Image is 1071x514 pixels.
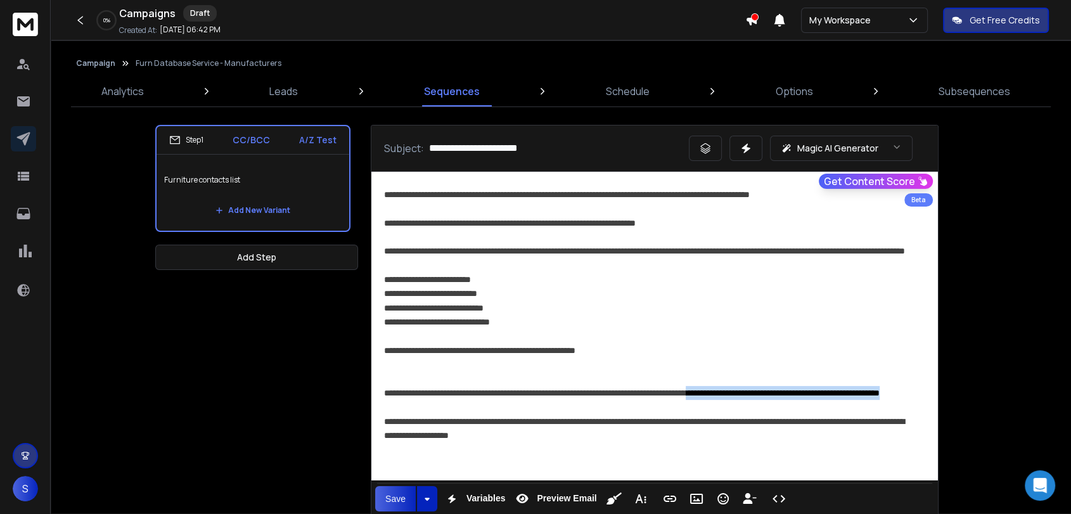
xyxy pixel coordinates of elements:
p: My Workspace [809,14,876,27]
button: Campaign [76,58,115,68]
button: Clean HTML [602,486,626,511]
button: Add Step [155,245,358,270]
div: Open Intercom Messenger [1025,470,1055,501]
p: CC/BCC [233,134,270,146]
button: Get Content Score [819,174,933,189]
button: More Text [629,486,653,511]
p: Furniture contacts list [164,162,342,198]
p: Schedule [606,84,650,99]
button: Preview Email [510,486,599,511]
p: Furn Database Service - Manufacturers [136,58,281,68]
p: Get Free Credits [970,14,1040,27]
button: Insert Image (Ctrl+P) [684,486,709,511]
p: Created At: [119,25,157,35]
p: Subject: [384,141,424,156]
button: Insert Unsubscribe Link [738,486,762,511]
p: Leads [269,84,298,99]
p: Magic AI Generator [797,142,878,155]
button: Insert Link (Ctrl+K) [658,486,682,511]
p: [DATE] 06:42 PM [160,25,221,35]
button: Emoticons [711,486,735,511]
a: Options [768,76,821,106]
a: Analytics [94,76,151,106]
a: Subsequences [931,76,1018,106]
button: Magic AI Generator [770,136,913,161]
h1: Campaigns [119,6,176,21]
button: Code View [767,486,791,511]
span: Preview Email [534,493,599,504]
p: A/Z Test [299,134,337,146]
p: Subsequences [939,84,1010,99]
a: Schedule [598,76,657,106]
div: Step 1 [169,134,203,146]
button: Variables [440,486,508,511]
button: Add New Variant [205,198,300,223]
button: Save [375,486,416,511]
button: Get Free Credits [943,8,1049,33]
div: Draft [183,5,217,22]
a: Sequences [416,76,487,106]
button: S [13,476,38,501]
a: Leads [262,76,305,106]
span: Variables [464,493,508,504]
p: 0 % [103,16,110,24]
li: Step1CC/BCCA/Z TestFurniture contacts listAdd New Variant [155,125,350,232]
p: Sequences [424,84,480,99]
p: Analytics [101,84,144,99]
p: Options [776,84,813,99]
div: Beta [904,193,933,207]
